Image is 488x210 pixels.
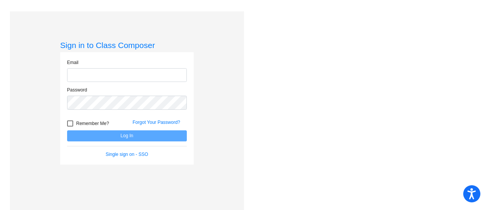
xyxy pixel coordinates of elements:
[67,130,187,141] button: Log In
[60,40,194,50] h3: Sign in to Class Composer
[133,120,180,125] a: Forgot Your Password?
[76,119,109,128] span: Remember Me?
[106,152,148,157] a: Single sign on - SSO
[67,59,79,66] label: Email
[67,87,87,93] label: Password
